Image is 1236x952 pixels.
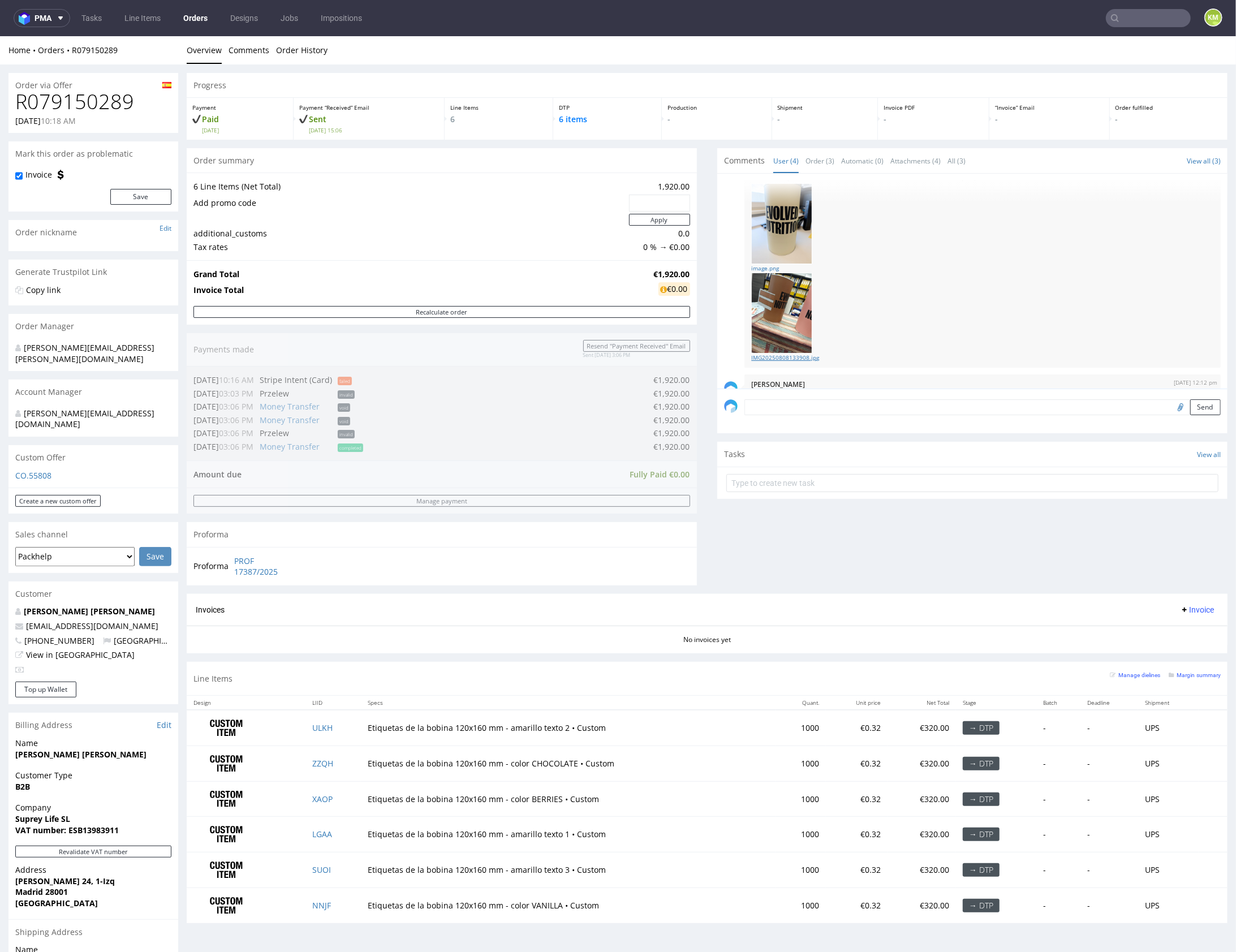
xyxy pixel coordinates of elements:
[1180,569,1214,578] span: Invoice
[187,660,305,674] th: Design
[312,686,333,697] a: ULKH
[450,67,547,75] p: Line Items
[888,660,956,674] th: Net Total
[299,77,438,98] p: Sent
[35,14,51,22] span: pma
[776,851,826,886] td: 1000
[41,79,76,90] span: 10:18 AM
[559,77,656,89] p: 6 items
[1138,745,1199,781] td: UPS
[776,781,826,816] td: 1000
[361,674,776,709] td: Etiquetas de la bobina 120x160 mm - amarillo texto 2 • Custom
[139,511,171,530] input: Save
[806,113,834,137] a: Order (3)
[626,204,690,218] td: 0 % → €0.00
[751,228,1214,236] a: image.png
[995,77,1103,89] p: -
[724,345,738,359] img: share_image_120x120.png
[8,343,178,368] div: Account Manager
[193,232,239,243] strong: Grand Total
[187,112,697,137] div: Order summary
[160,187,171,197] a: Edit
[162,46,171,52] img: es-e9aa6fcf5e814e25b7462ed594643e25979cf9c04f3a68197b5755b476ac38a7.png
[894,828,949,839] p: €320.00
[8,883,178,908] div: Shipping Address
[884,77,983,89] p: -
[15,713,147,723] strong: [PERSON_NAME] [PERSON_NAME]
[8,184,178,209] div: Order nickname
[751,147,812,228] img: thumbnail_image.png
[776,709,826,745] td: 1000
[196,569,225,578] span: Invoices
[963,685,1000,699] div: → DTP
[312,828,331,839] a: SUOI
[187,37,1228,62] div: Progress
[1187,120,1221,130] a: View all (3)
[312,757,333,768] a: XAOP
[894,792,949,804] p: €320.00
[826,660,887,674] th: Unit price
[1080,660,1138,674] th: Deadline
[724,363,738,377] img: share_image_120x120.png
[956,660,1036,674] th: Stage
[751,317,1214,326] a: IMG20250808133908.jpg
[776,660,826,674] th: Quant.
[193,518,231,542] td: Proforma
[193,270,690,282] button: Recalculate order
[1169,636,1221,642] small: Margin summary
[894,757,949,769] p: €320.00
[841,113,884,137] a: Automatic (0)
[751,136,1214,145] p: Colours for plain stickers: 1. CHOCOLATE, 2. BERRIES, 3. VANILLA (as per pics attached)
[55,133,66,144] img: icon-invoice-flag.svg
[8,105,178,130] div: Mark this order as problematic
[15,777,70,788] strong: Suprey Life SL
[8,677,178,701] div: Billing Address
[724,412,745,424] span: Tasks
[8,223,178,248] div: Generate Trustpilot Link
[626,144,690,157] td: 1,920.00
[176,9,214,27] a: Orders
[1197,413,1221,423] a: View all
[193,204,626,218] td: Tax rates
[626,191,690,204] td: 0.0
[773,113,799,137] a: User (4)
[1080,816,1138,852] td: -
[361,781,776,816] td: Etiquetas de la bobina 120x160 mm - amarillo texto 1 • Custom
[826,781,887,816] td: €0.32
[826,674,887,709] td: €0.32
[751,236,812,317] img: thumbnail_IMG20250808133908.jpg
[187,589,1228,609] div: No invoices yet
[776,816,826,852] td: 1000
[312,864,331,875] a: NNJF
[1036,816,1080,852] td: -
[667,77,765,89] p: -
[110,153,171,169] button: Save
[193,191,626,204] td: additional_customs
[890,113,941,137] a: Attachments (4)
[1036,709,1080,745] td: -
[8,545,178,570] div: Customer
[361,745,776,781] td: Etiquetas de la bobina 120x160 mm - color BERRIES • Custom
[26,613,135,624] a: View in [GEOGRAPHIC_DATA]
[15,434,51,445] a: CO.55808
[963,756,1000,770] div: → DTP
[198,749,255,777] img: ico-item-custom-a8f9c3db6a5631ce2f509e228e8b95abde266dc4376634de7b166047de09ff05.png
[26,584,158,595] a: [EMAIL_ADDRESS][DOMAIN_NAME]
[15,850,68,861] strong: Madrid 28001
[826,745,887,781] td: €0.32
[884,67,983,75] p: Invoice PDF
[826,816,887,852] td: €0.32
[15,645,76,661] button: Top up Wallet
[1138,709,1199,745] td: UPS
[658,246,690,260] div: €0.00
[198,713,255,742] img: ico-item-custom-a8f9c3db6a5631ce2f509e228e8b95abde266dc4376634de7b166047de09ff05.png
[8,486,178,511] div: Sales channel
[361,709,776,745] td: Etiquetas de la bobina 120x160 mm - color CHOCOLATE • Custom
[15,809,171,821] button: Revalidate VAT number
[187,626,1228,659] div: Line Items
[1116,67,1222,75] p: Order fulfilled
[667,67,765,75] p: Production
[450,77,547,89] p: 6
[778,67,872,75] p: Shipment
[559,67,656,75] p: DTP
